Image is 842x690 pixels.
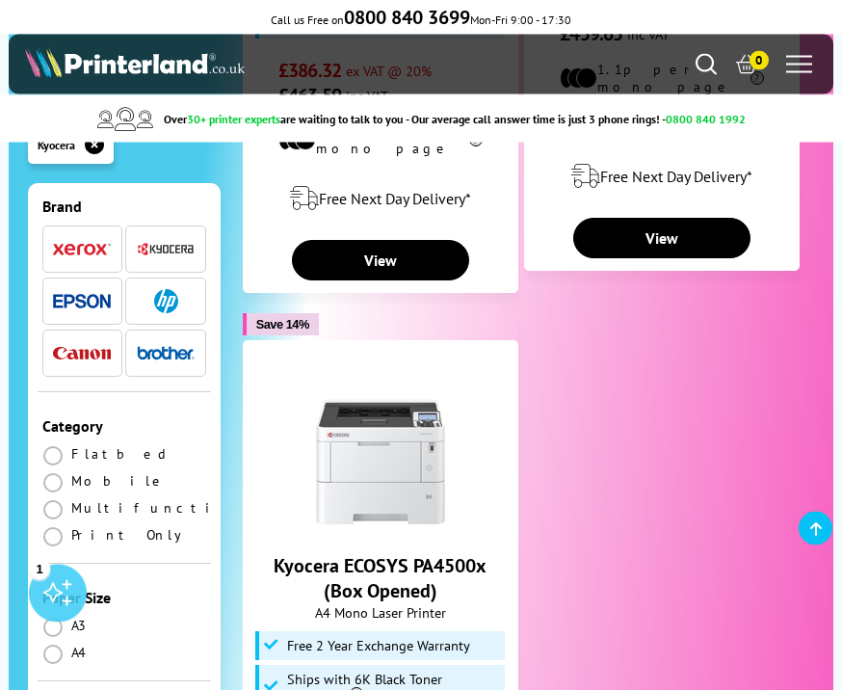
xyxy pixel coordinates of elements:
span: Kyocera [38,138,75,152]
button: Xerox [47,236,117,262]
a: 0 [736,54,757,75]
span: - Our average call answer time is just 3 phone rings! - [406,112,746,126]
img: Xerox [53,243,111,256]
button: Epson [47,288,117,314]
img: Kyocera ECOSYS PA4500x (Box Opened) [308,390,453,535]
img: HP [154,289,178,313]
a: Printerland Logo [25,47,421,82]
div: modal_delivery [535,150,789,204]
img: Printerland Logo [25,47,244,78]
button: Kyocera [131,236,200,262]
a: View [292,241,469,281]
span: Print Only [71,526,196,544]
a: 0800 840 3699 [344,13,470,27]
div: 1 [29,558,50,579]
a: Search [696,54,717,75]
button: Save 14% [243,314,319,336]
img: Kyocera [137,242,195,256]
span: 0 [750,51,769,70]
span: Mobile [71,472,167,490]
span: A3 [71,617,89,634]
img: Canon [53,347,111,359]
span: 0800 840 1992 [666,112,746,126]
a: Kyocera ECOSYS PA4500x (Box Opened) [274,554,487,604]
a: Kyocera ECOSYS PA4500x (Box Opened) [308,519,453,539]
span: 30+ printer experts [187,112,280,126]
img: Epson [53,294,111,308]
span: Flatbed [71,445,172,463]
span: Save 14% [256,318,309,332]
span: Multifunction [71,499,252,517]
span: Over are waiting to talk to you [164,112,403,126]
a: View [573,219,750,259]
span: A4 [71,644,89,661]
span: Free 2 Year Exchange Warranty [287,639,470,654]
span: A4 Mono Laser Printer [253,604,508,623]
button: Canon [47,340,117,366]
button: HP [131,288,200,314]
img: Brother [137,346,195,359]
b: 0800 840 3699 [344,5,470,30]
div: modal_delivery [253,172,508,226]
div: Paper Size [42,588,206,607]
button: Brother [131,340,200,366]
div: Brand [42,197,206,216]
div: Category [42,416,206,436]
